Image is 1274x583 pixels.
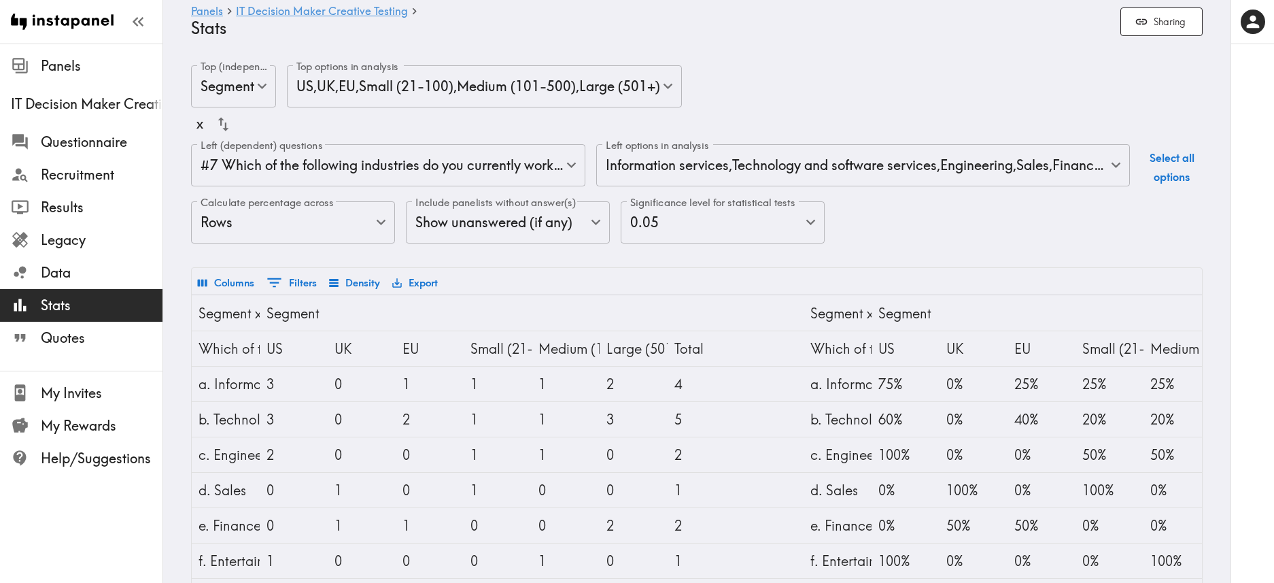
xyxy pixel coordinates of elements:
[41,416,162,435] span: My Rewards
[470,437,525,472] div: 1
[674,544,729,578] div: 1
[266,402,321,437] div: 3
[1150,402,1205,437] div: 20%
[1150,367,1205,401] div: 25%
[41,296,162,315] span: Stats
[946,367,1001,401] div: 0%
[334,544,389,578] div: 0
[878,367,933,401] div: 75%
[402,437,457,472] div: 0
[606,138,709,153] label: Left options in analysis
[287,65,682,107] div: US , UK , EU , Small (21-100) , Medium (101-500) , Large (501+)
[334,331,389,366] div: UK
[470,367,525,401] div: 1
[266,437,321,472] div: 2
[1014,437,1069,472] div: 0%
[11,95,162,114] div: IT Decision Maker Creative Testing
[674,473,729,507] div: 1
[41,56,162,76] span: Panels
[1150,544,1205,578] div: 100%
[538,544,593,578] div: 1
[191,144,585,186] div: #7 Which of the following industries do you currently work…
[1141,144,1203,190] button: Select all options
[810,367,865,401] div: a. Information services
[674,367,729,401] div: 4
[266,473,321,507] div: 0
[606,473,661,507] div: 0
[1014,331,1069,366] div: EU
[199,473,253,507] div: d. Sales
[606,331,661,366] div: Large (501+)
[334,473,389,507] div: 1
[630,195,795,210] label: Significance level for statistical tests
[334,508,389,543] div: 1
[41,263,162,282] span: Data
[674,508,729,543] div: 2
[810,508,865,543] div: e. Finance
[1082,473,1137,507] div: 100%
[878,508,933,543] div: 0%
[596,144,1130,186] div: Information services , Technology and software services , Engineering , Sales , Finance , Enterta...
[201,195,334,210] label: Calculate percentage across
[946,437,1001,472] div: 0%
[41,198,162,217] span: Results
[538,473,593,507] div: 0
[946,544,1001,578] div: 0%
[402,508,457,543] div: 1
[538,402,593,437] div: 1
[1014,367,1069,401] div: 25%
[538,508,593,543] div: 0
[196,110,203,139] div: x
[199,331,253,366] div: Which of the following industries do you currently work in, if any?
[674,437,729,472] div: 2
[1082,402,1137,437] div: 20%
[606,367,661,401] div: 2
[810,331,865,366] div: Which of the following industries do you currently work in, if any?
[406,201,610,244] div: Show unanswered (if any)
[266,367,321,401] div: 3
[201,59,269,74] label: Top (independent) questions
[389,271,441,295] button: Export
[1120,7,1203,37] button: Sharing
[402,402,457,437] div: 2
[810,296,865,331] div: Segment x #7 - % Totals by Row
[402,544,457,578] div: 0
[266,296,321,331] div: Segment
[810,402,865,437] div: b. Technology and software services
[946,402,1001,437] div: 0%
[810,473,865,507] div: d. Sales
[266,544,321,578] div: 1
[199,508,253,543] div: e. Finance
[199,544,253,578] div: f. Entertainment
[1082,508,1137,543] div: 0%
[201,138,322,153] label: Left (dependent) questions
[621,201,825,244] div: 0.05
[1082,544,1137,578] div: 0%
[334,437,389,472] div: 0
[470,473,525,507] div: 1
[1082,437,1137,472] div: 50%
[878,402,933,437] div: 60%
[810,437,865,472] div: c. Engineering
[1014,473,1069,507] div: 0%
[538,367,593,401] div: 1
[334,402,389,437] div: 0
[878,296,933,331] div: Segment
[1014,402,1069,437] div: 40%
[41,165,162,184] span: Recruitment
[191,5,223,18] a: Panels
[415,195,576,210] label: Include panelists without answer(s)
[199,402,253,437] div: b. Technology and software services
[674,402,729,437] div: 5
[41,231,162,250] span: Legacy
[1150,437,1205,472] div: 50%
[236,5,408,18] a: IT Decision Maker Creative Testing
[41,384,162,403] span: My Invites
[41,133,162,152] span: Questionnaire
[266,331,321,366] div: US
[1150,473,1205,507] div: 0%
[326,271,383,295] button: Density
[878,473,933,507] div: 0%
[402,367,457,401] div: 1
[606,402,661,437] div: 3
